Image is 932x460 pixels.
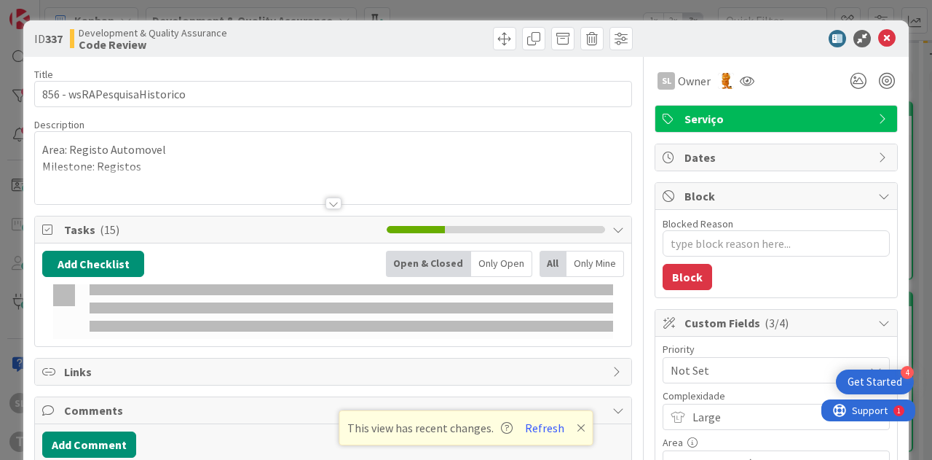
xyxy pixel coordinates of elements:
div: Open Get Started checklist, remaining modules: 4 [836,370,914,394]
span: Block [684,187,871,205]
span: Support [31,2,66,20]
span: Not Set [671,360,857,381]
img: RL [718,73,734,89]
label: Blocked Reason [663,217,733,230]
span: Comments [64,402,605,419]
button: Add Comment [42,432,136,458]
button: Add Checklist [42,251,144,277]
input: type card name here... [34,81,632,107]
span: Description [34,118,84,131]
b: Code Review [79,39,227,50]
span: Development & Quality Assurance [79,27,227,39]
span: Custom Fields [684,314,871,332]
div: Get Started [848,375,902,389]
div: All [540,251,566,277]
span: This view has recent changes. [347,419,513,437]
span: Owner [678,72,711,90]
span: Tasks [64,221,379,238]
div: SL [657,72,675,90]
button: Refresh [520,418,569,437]
div: Only Mine [566,251,624,277]
div: Only Open [471,251,532,277]
div: Open & Closed [386,251,471,277]
span: Links [64,363,605,381]
div: 4 [901,366,914,379]
span: Serviço [684,110,871,128]
div: Complexidade [663,391,890,401]
b: 337 [45,31,63,46]
span: ID [34,30,63,47]
span: Large [692,407,857,427]
span: ( 3/4 ) [765,316,789,330]
div: Area [663,437,890,448]
span: Dates [684,149,871,166]
p: Area: Registo Automovel [42,141,624,158]
p: Milestone: Registos [42,158,624,175]
div: 1 [76,6,79,17]
span: ( 15 ) [100,222,119,237]
label: Title [34,68,53,81]
button: Block [663,264,712,290]
div: Priority [663,344,890,354]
